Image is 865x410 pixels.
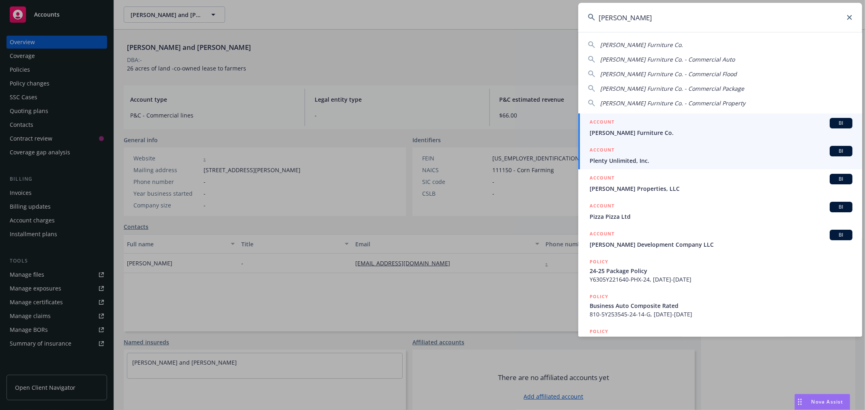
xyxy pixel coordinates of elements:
[590,327,608,335] h5: POLICY
[590,212,852,221] span: Pizza Pizza Ltd
[590,230,614,239] h5: ACCOUNT
[794,394,850,410] button: Nova Assist
[578,141,862,169] a: ACCOUNTBIPlenty Unlimited, Inc.
[578,3,862,32] input: Search...
[578,113,862,141] a: ACCOUNTBI[PERSON_NAME] Furniture Co.
[578,225,862,253] a: ACCOUNTBI[PERSON_NAME] Development Company LLC
[600,99,745,107] span: [PERSON_NAME] Furniture Co. - Commercial Property
[833,203,849,211] span: BI
[600,56,735,63] span: [PERSON_NAME] Furniture Co. - Commercial Auto
[811,398,844,405] span: Nova Assist
[590,184,852,193] span: [PERSON_NAME] Properties, LLC
[833,120,849,127] span: BI
[590,240,852,249] span: [PERSON_NAME] Development Company LLC
[590,336,852,345] span: [PERSON_NAME] Furniture Co. - General Liability
[590,258,608,266] h5: POLICY
[600,70,737,78] span: [PERSON_NAME] Furniture Co. - Commercial Flood
[600,41,683,49] span: [PERSON_NAME] Furniture Co.
[833,231,849,239] span: BI
[578,323,862,358] a: POLICY[PERSON_NAME] Furniture Co. - General Liability
[578,197,862,225] a: ACCOUNTBIPizza Pizza Ltd
[590,174,614,184] h5: ACCOUNT
[590,301,852,310] span: Business Auto Composite Rated
[590,146,614,156] h5: ACCOUNT
[578,253,862,288] a: POLICY24-25 Package PolicyY6305Y221640-PHX-24, [DATE]-[DATE]
[590,293,608,301] h5: POLICY
[590,118,614,128] h5: ACCOUNT
[833,147,849,155] span: BI
[795,394,805,410] div: Drag to move
[590,128,852,137] span: [PERSON_NAME] Furniture Co.
[590,275,852,284] span: Y6305Y221640-PHX-24, [DATE]-[DATE]
[590,310,852,318] span: 810-5Y253545-24-14-G, [DATE]-[DATE]
[590,156,852,165] span: Plenty Unlimited, Inc.
[578,288,862,323] a: POLICYBusiness Auto Composite Rated810-5Y253545-24-14-G, [DATE]-[DATE]
[833,175,849,183] span: BI
[590,267,852,275] span: 24-25 Package Policy
[600,85,744,92] span: [PERSON_NAME] Furniture Co. - Commercial Package
[578,169,862,197] a: ACCOUNTBI[PERSON_NAME] Properties, LLC
[590,202,614,211] h5: ACCOUNT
